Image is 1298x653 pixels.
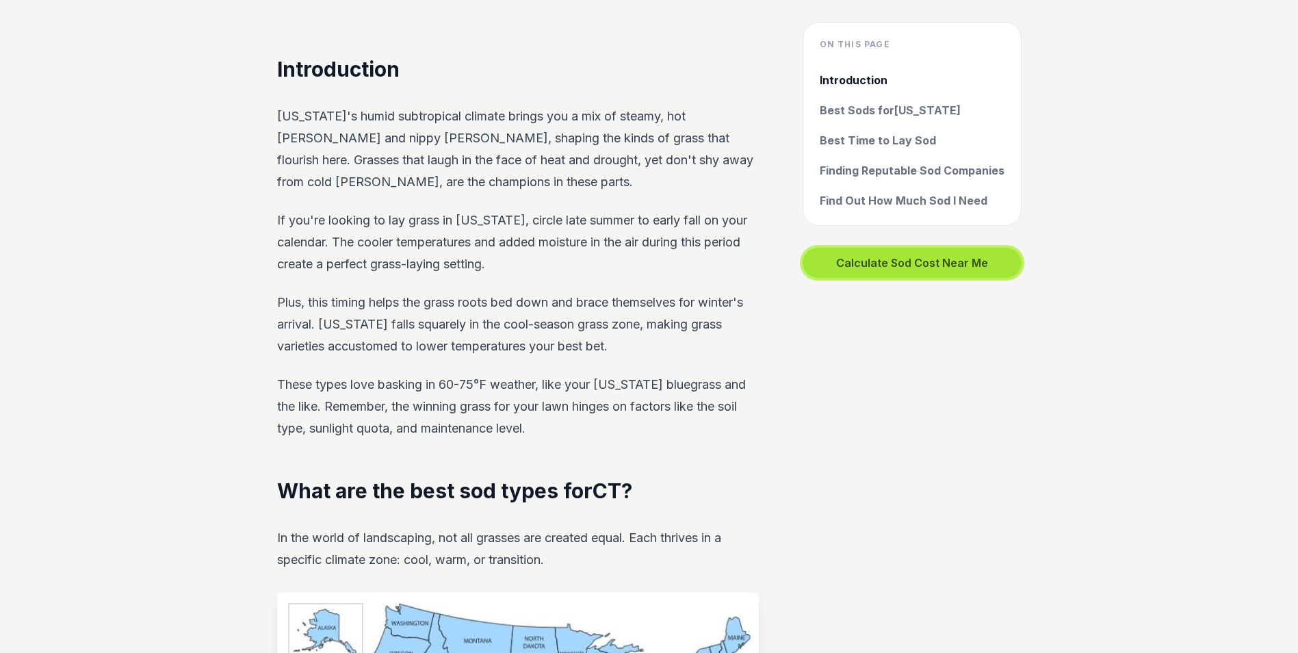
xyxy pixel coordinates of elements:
[820,39,1004,50] h4: On this page
[277,478,759,505] h2: What are the best sod types for CT ?
[277,292,759,357] p: Plus, this timing helps the grass roots bed down and brace themselves for winter's arrival. [US_S...
[820,102,1004,118] a: Best Sods for[US_STATE]
[820,192,1004,209] a: Find Out How Much Sod I Need
[820,162,1004,179] a: Finding Reputable Sod Companies
[820,132,1004,149] a: Best Time to Lay Sod
[277,527,759,571] p: In the world of landscaping, not all grasses are created equal. Each thrives in a specific climat...
[277,105,759,193] p: [US_STATE]'s humid subtropical climate brings you a mix of steamy, hot [PERSON_NAME] and nippy [P...
[803,248,1022,278] button: Calculate Sod Cost Near Me
[277,209,759,275] p: If you're looking to lay grass in [US_STATE], circle late summer to early fall on your calendar. ...
[820,72,1004,88] a: Introduction
[277,56,759,84] h2: Introduction
[277,374,759,439] p: These types love basking in 60-75°F weather, like your [US_STATE] bluegrass and the like. Remembe...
